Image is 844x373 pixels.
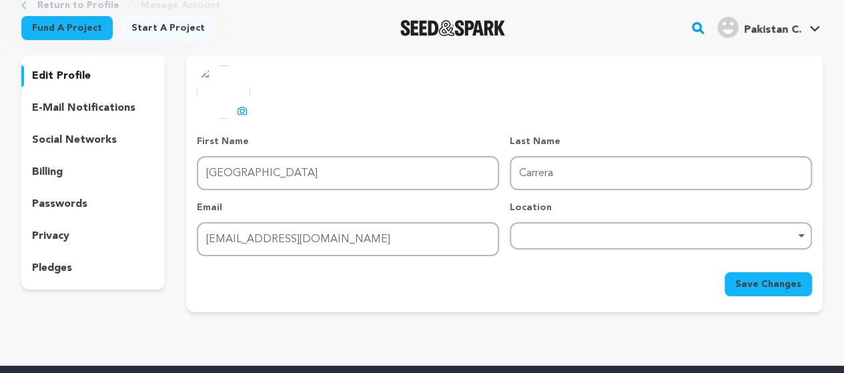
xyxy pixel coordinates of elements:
[32,132,117,148] p: social networks
[21,65,165,87] button: edit profile
[400,20,505,36] a: Seed&Spark Homepage
[32,228,69,244] p: privacy
[197,156,499,190] input: First Name
[744,25,801,35] span: Pakistan C.
[21,16,113,40] a: Fund a project
[197,135,499,148] p: First Name
[735,278,801,291] span: Save Changes
[21,258,165,279] button: pledges
[32,164,63,180] p: billing
[21,129,165,151] button: social networks
[32,68,91,84] p: edit profile
[510,135,812,148] p: Last Name
[717,17,739,38] img: user.png
[21,97,165,119] button: e-mail notifications
[715,14,823,38] a: Pakistan C.'s Profile
[121,16,216,40] a: Start a project
[715,14,823,42] span: Pakistan C.'s Profile
[510,201,812,214] p: Location
[21,161,165,183] button: billing
[32,100,135,116] p: e-mail notifications
[510,156,812,190] input: Last Name
[197,222,499,256] input: Email
[21,226,165,247] button: privacy
[197,201,499,214] p: Email
[725,272,812,296] button: Save Changes
[717,17,801,38] div: Pakistan C.'s Profile
[32,260,72,276] p: pledges
[32,196,87,212] p: passwords
[400,20,505,36] img: Seed&Spark Logo Dark Mode
[21,194,165,215] button: passwords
